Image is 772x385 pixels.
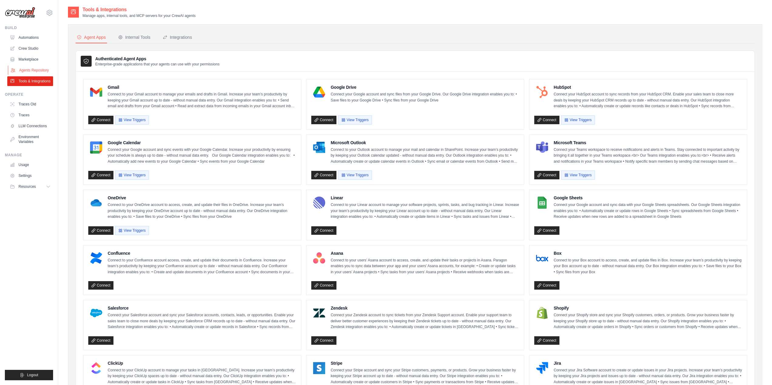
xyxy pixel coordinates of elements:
h4: Stripe [331,360,519,366]
h4: Gmail [108,84,296,90]
p: Connect your Zendesk account to sync tickets from your Zendesk Support account. Enable your suppo... [331,312,519,330]
h2: Tools & Integrations [83,6,196,13]
button: Internal Tools [117,32,152,43]
a: Connect [311,226,336,235]
img: Zendesk Logo [313,307,325,319]
h4: Box [554,250,742,256]
img: Confluence Logo [90,252,102,264]
button: View Triggers [561,171,595,180]
h4: Google Drive [331,84,519,90]
p: Connect your Google account and sync files from your Google Drive. Our Google Drive integration e... [331,91,519,103]
img: Jira Logo [536,362,548,374]
p: Connect your Shopify store and sync your Shopify customers, orders, or products. Grow your busine... [554,312,742,330]
a: Connect [88,226,113,235]
p: Connect your Google account and sync events with your Google Calendar. Increase your productivity... [108,147,296,165]
button: Integrations [161,32,193,43]
button: Logout [5,370,53,380]
img: Asana Logo [313,252,325,264]
p: Connect to your OneDrive account to access, create, and update their files in OneDrive. Increase ... [108,202,296,220]
p: Connect to your Linear account to manage your software projects, sprints, tasks, and bug tracking... [331,202,519,220]
img: Google Drive Logo [313,86,325,98]
img: Gmail Logo [90,86,102,98]
p: Connect to your Box account to access, create, and update files in Box. Increase your team’s prod... [554,257,742,275]
h4: Asana [331,250,519,256]
p: Connect to your Outlook account to manage your mail and calendar in SharePoint. Increase your tea... [331,147,519,165]
div: Operate [5,92,53,97]
img: ClickUp Logo [90,362,102,374]
a: Connect [534,226,559,235]
a: Connect [311,116,336,124]
p: Connect your HubSpot account to sync records from your HubSpot CRM. Enable your sales team to clo... [554,91,742,109]
a: Connect [311,336,336,345]
div: Internal Tools [118,34,150,40]
div: Integrations [163,34,192,40]
img: Box Logo [536,252,548,264]
a: Traces Old [7,99,53,109]
h4: Google Sheets [554,195,742,201]
button: View Triggers [115,171,149,180]
a: Tools & Integrations [7,76,53,86]
a: Connect [88,116,113,124]
p: Connect to your Gmail account to manage your emails and drafts in Gmail. Increase your team’s pro... [108,91,296,109]
img: Logo [5,7,35,18]
a: Connect [88,171,113,179]
img: Linear Logo [313,197,325,209]
div: Manage [5,153,53,158]
h3: Authenticated Agent Apps [95,56,220,62]
h4: Shopify [554,305,742,311]
a: Traces [7,110,53,120]
a: Connect [88,281,113,290]
h4: Confluence [108,250,296,256]
a: LLM Connections [7,121,53,131]
p: Connect to your users’ Asana account to access, create, and update their tasks or projects in Asa... [331,257,519,275]
h4: Linear [331,195,519,201]
button: View Triggers [115,226,149,235]
a: Settings [7,171,53,181]
h4: OneDrive [108,195,296,201]
p: Connect your Teams workspace to receive notifications and alerts in Teams. Stay connected to impo... [554,147,742,165]
a: Connect [534,116,559,124]
img: OneDrive Logo [90,197,102,209]
button: Agent Apps [76,32,107,43]
span: Resources [19,184,36,189]
div: Build [5,25,53,30]
p: Connect your Salesforce account and sync your Salesforce accounts, contacts, leads, or opportunit... [108,312,296,330]
img: Salesforce Logo [90,307,102,319]
p: Enterprise-grade applications that your agents can use with your permissions [95,62,220,67]
img: Stripe Logo [313,362,325,374]
img: Shopify Logo [536,307,548,319]
a: Agents Repository [8,65,54,75]
button: View Triggers [115,115,149,124]
p: Connect to your Confluence account access, create, and update their documents in Confluence. Incr... [108,257,296,275]
img: Microsoft Teams Logo [536,141,548,154]
a: Connect [311,171,336,179]
button: Resources [7,182,53,191]
p: Manage apps, internal tools, and MCP servers for your CrewAI agents [83,13,196,18]
a: Environment Variables [7,132,53,147]
a: Connect [534,336,559,345]
h4: Microsoft Teams [554,140,742,146]
img: HubSpot Logo [536,86,548,98]
h4: Google Calendar [108,140,296,146]
a: Usage [7,160,53,170]
a: Connect [534,171,559,179]
span: Logout [27,373,38,377]
h4: Microsoft Outlook [331,140,519,146]
a: Crew Studio [7,44,53,53]
a: Marketplace [7,55,53,64]
h4: Salesforce [108,305,296,311]
div: Agent Apps [77,34,106,40]
h4: ClickUp [108,360,296,366]
button: View Triggers [338,171,372,180]
img: Google Sheets Logo [536,197,548,209]
button: View Triggers [338,115,372,124]
img: Microsoft Outlook Logo [313,141,325,154]
a: Connect [311,281,336,290]
button: View Triggers [561,115,595,124]
h4: Zendesk [331,305,519,311]
h4: Jira [554,360,742,366]
a: Automations [7,33,53,42]
a: Connect [534,281,559,290]
h4: HubSpot [554,84,742,90]
p: Connect your Google account and sync data with your Google Sheets spreadsheets. Our Google Sheets... [554,202,742,220]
